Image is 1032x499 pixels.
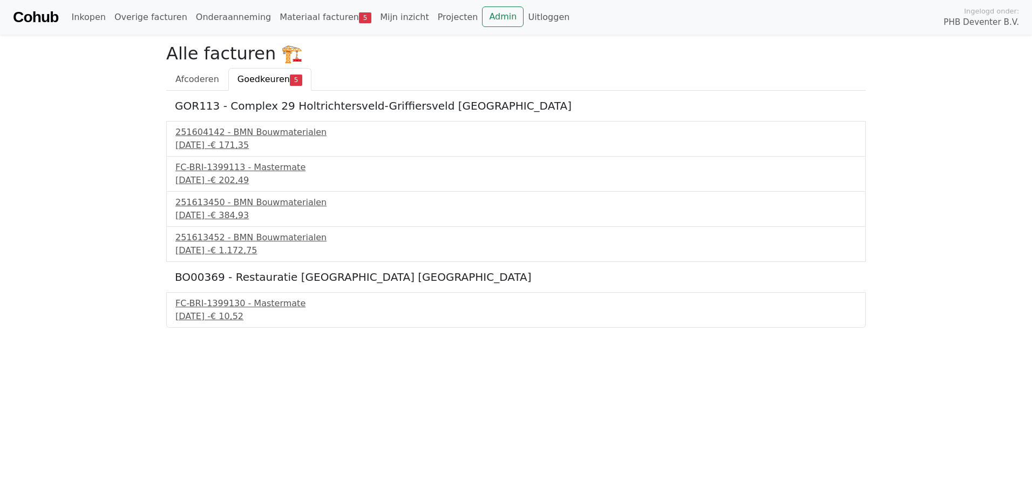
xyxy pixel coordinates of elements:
a: 251613452 - BMN Bouwmaterialen[DATE] -€ 1.172,75 [175,231,857,257]
a: Projecten [433,6,483,28]
span: 5 [290,75,302,85]
a: Inkopen [67,6,110,28]
a: Mijn inzicht [376,6,433,28]
a: Onderaanneming [192,6,275,28]
span: € 10,52 [211,311,243,321]
h5: GOR113 - Complex 29 Holtrichtersveld-Griffiersveld [GEOGRAPHIC_DATA] [175,99,857,112]
span: € 202,49 [211,175,249,185]
a: Afcoderen [166,68,228,91]
span: Ingelogd onder: [964,6,1019,16]
a: FC-BRI-1399113 - Mastermate[DATE] -€ 202,49 [175,161,857,187]
div: FC-BRI-1399130 - Mastermate [175,297,857,310]
a: Goedkeuren5 [228,68,311,91]
span: € 171,35 [211,140,249,150]
div: 251613452 - BMN Bouwmaterialen [175,231,857,244]
div: [DATE] - [175,139,857,152]
a: Cohub [13,4,58,30]
h2: Alle facturen 🏗️ [166,43,866,64]
a: Uitloggen [524,6,574,28]
div: 251613450 - BMN Bouwmaterialen [175,196,857,209]
div: [DATE] - [175,209,857,222]
a: Overige facturen [110,6,192,28]
a: FC-BRI-1399130 - Mastermate[DATE] -€ 10,52 [175,297,857,323]
span: Goedkeuren [237,74,290,84]
a: 251613450 - BMN Bouwmaterialen[DATE] -€ 384,93 [175,196,857,222]
div: [DATE] - [175,310,857,323]
span: € 1.172,75 [211,245,257,255]
span: 5 [359,12,371,23]
a: Materiaal facturen5 [275,6,376,28]
div: [DATE] - [175,174,857,187]
div: [DATE] - [175,244,857,257]
div: 251604142 - BMN Bouwmaterialen [175,126,857,139]
div: FC-BRI-1399113 - Mastermate [175,161,857,174]
span: PHB Deventer B.V. [943,16,1019,29]
span: € 384,93 [211,210,249,220]
a: Admin [482,6,524,27]
span: Afcoderen [175,74,219,84]
h5: BO00369 - Restauratie [GEOGRAPHIC_DATA] [GEOGRAPHIC_DATA] [175,271,857,284]
a: 251604142 - BMN Bouwmaterialen[DATE] -€ 171,35 [175,126,857,152]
